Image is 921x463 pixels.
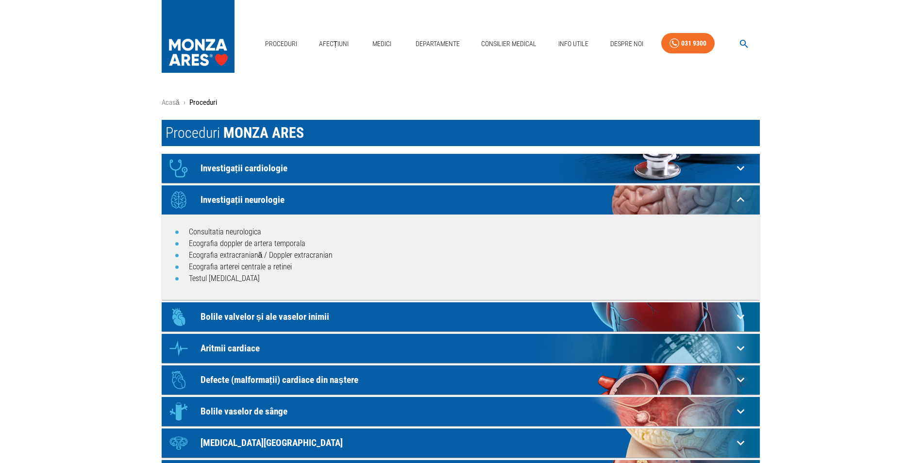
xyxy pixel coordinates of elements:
[681,37,706,50] div: 031 9300
[162,98,180,107] a: Acasă
[315,34,353,54] a: Afecțiuni
[412,34,464,54] a: Departamente
[201,343,733,353] p: Aritmii cardiace
[164,154,193,183] div: Icon
[162,397,760,426] div: IconBolile vaselor de sânge
[162,429,760,458] div: Icon[MEDICAL_DATA][GEOGRAPHIC_DATA]
[261,34,301,54] a: Proceduri
[164,365,193,395] div: Icon
[164,429,193,458] div: Icon
[201,163,733,173] p: Investigații cardiologie
[189,239,305,248] a: Ecografia doppler de artera temporala
[201,406,733,416] p: Bolile vaselor de sânge
[201,312,733,322] p: Bolile valvelor și ale vaselor inimii
[201,195,733,205] p: Investigații neurologie
[162,97,760,108] nav: breadcrumb
[162,185,760,215] div: IconInvestigații neurologie
[189,227,261,236] a: Consultatia neurologica
[162,215,760,300] div: IconInvestigații cardiologie
[189,274,260,283] a: Testul [MEDICAL_DATA]
[162,302,760,331] div: IconBolile valvelor și ale vaselor inimii
[661,33,715,54] a: 031 9300
[162,334,760,363] div: IconAritmii cardiace
[164,334,193,363] div: Icon
[223,124,304,141] span: MONZA ARES
[477,34,540,54] a: Consilier Medical
[201,375,733,385] p: Defecte (malformații) cardiace din naștere
[164,397,193,426] div: Icon
[162,120,760,146] h1: Proceduri
[606,34,647,54] a: Despre Noi
[554,34,592,54] a: Info Utile
[189,262,292,271] a: Ecografia arterei centrale a retinei
[189,250,333,260] a: Ecografia extracraniană / Doppler extracranian
[189,97,217,108] p: Proceduri
[367,34,398,54] a: Medici
[201,438,733,448] p: [MEDICAL_DATA][GEOGRAPHIC_DATA]
[164,185,193,215] div: Icon
[184,97,185,108] li: ›
[162,365,760,395] div: IconDefecte (malformații) cardiace din naștere
[162,154,760,183] div: IconInvestigații cardiologie
[164,302,193,331] div: Icon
